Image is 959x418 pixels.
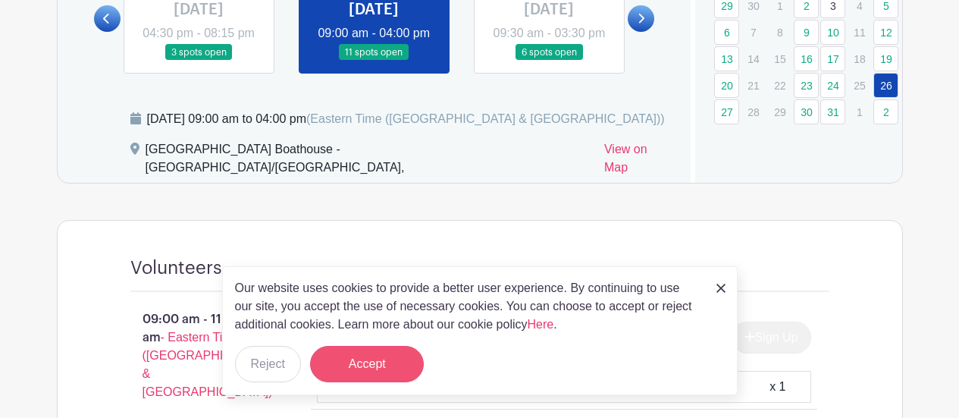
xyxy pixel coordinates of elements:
a: 2 [873,99,898,124]
a: 20 [714,73,739,98]
a: 12 [873,20,898,45]
button: Reject [235,346,301,382]
p: 14 [741,47,766,71]
img: close_button-5f87c8562297e5c2d7936805f587ecaba9071eb48480494691a3f1689db116b3.svg [716,284,726,293]
a: 13 [714,46,739,71]
p: 8 [767,20,792,44]
a: 6 [714,20,739,45]
p: 09:00 am - 11:30 am [106,304,293,407]
div: [GEOGRAPHIC_DATA] Boathouse - [GEOGRAPHIC_DATA]/[GEOGRAPHIC_DATA], [146,140,592,183]
p: 7 [741,20,766,44]
p: 18 [847,47,872,71]
a: 30 [794,99,819,124]
a: 23 [794,73,819,98]
div: [DATE] 09:00 am to 04:00 pm [147,110,665,128]
p: 22 [767,74,792,97]
div: x 1 [769,378,785,396]
p: 28 [741,100,766,124]
p: 15 [767,47,792,71]
a: 17 [820,46,845,71]
button: Accept [310,346,424,382]
a: 27 [714,99,739,124]
a: 9 [794,20,819,45]
p: Our website uses cookies to provide a better user experience. By continuing to use our site, you ... [235,279,700,334]
h4: Volunteers [130,257,222,279]
p: 25 [847,74,872,97]
span: - Eastern Time ([GEOGRAPHIC_DATA] & [GEOGRAPHIC_DATA]) [143,331,273,398]
a: View on Map [604,140,672,183]
a: 26 [873,73,898,98]
a: 16 [794,46,819,71]
p: 21 [741,74,766,97]
p: 29 [767,100,792,124]
a: 19 [873,46,898,71]
span: (Eastern Time ([GEOGRAPHIC_DATA] & [GEOGRAPHIC_DATA])) [306,112,665,125]
p: 1 [847,100,872,124]
a: 24 [820,73,845,98]
a: Here [528,318,554,331]
p: 11 [847,20,872,44]
a: 10 [820,20,845,45]
a: 31 [820,99,845,124]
